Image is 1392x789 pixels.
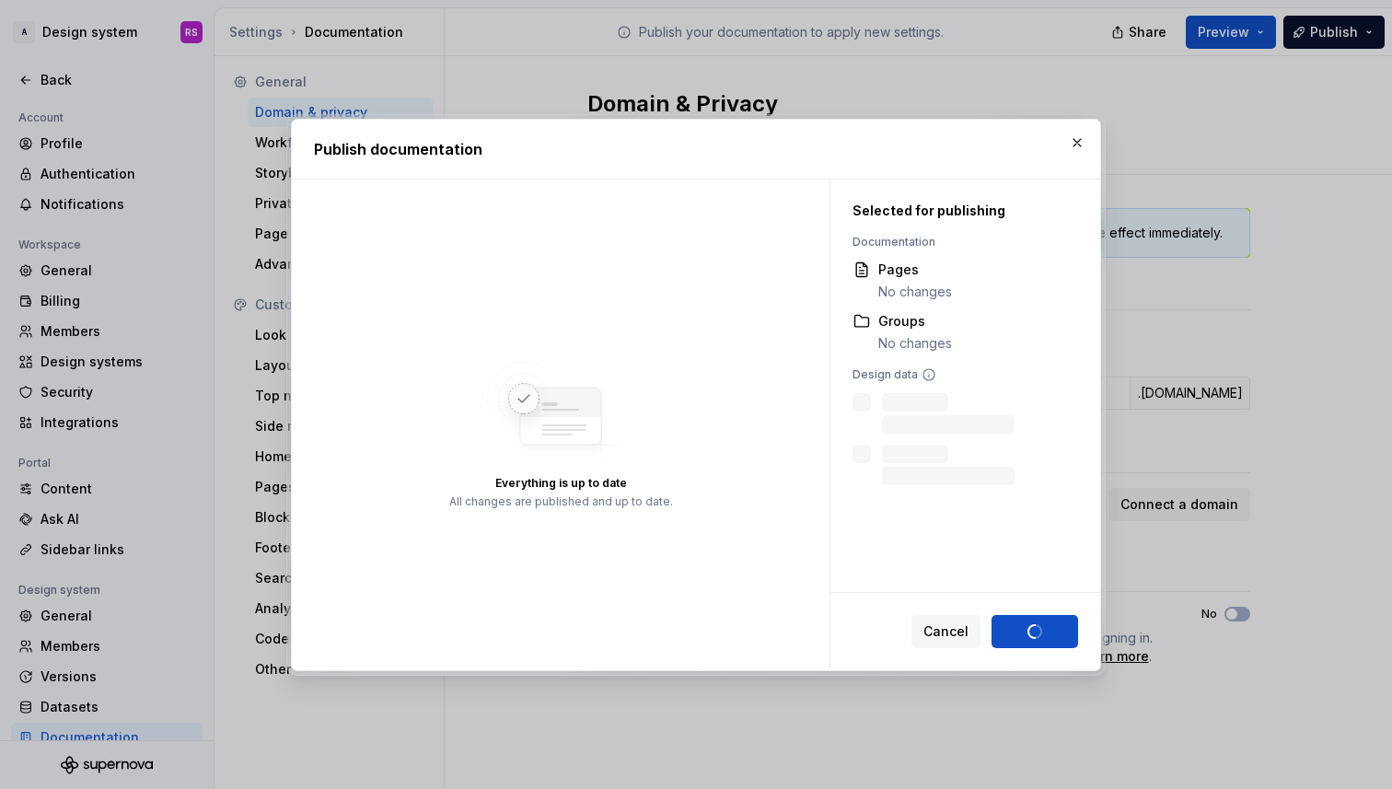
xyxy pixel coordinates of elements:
div: Design data [853,367,1069,382]
div: Documentation [853,235,1069,249]
button: Cancel [911,615,980,648]
h2: Publish documentation [314,138,1078,160]
div: No changes [878,283,952,301]
div: No changes [878,334,952,353]
div: Pages [878,261,952,279]
div: All changes are published and up to date. [449,494,673,509]
div: Groups [878,312,952,331]
span: Cancel [923,622,969,641]
div: Selected for publishing [853,202,1069,220]
div: Everything is up to date [495,476,627,491]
